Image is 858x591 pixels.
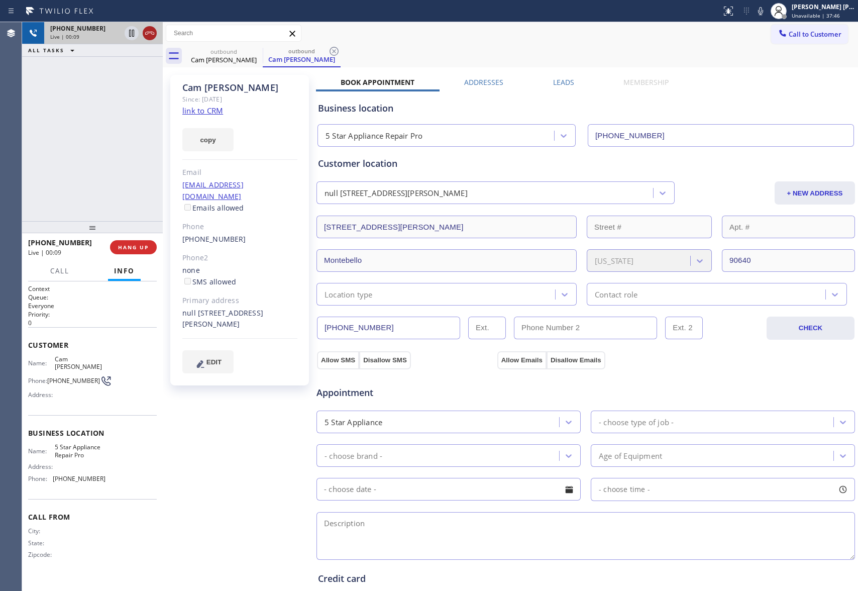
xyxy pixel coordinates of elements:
span: Name: [28,359,55,367]
p: Everyone [28,302,157,310]
div: 5 Star Appliance [325,416,382,428]
h2: Priority: [28,310,157,319]
div: null [STREET_ADDRESS][PERSON_NAME] [182,308,297,331]
div: Cam Vuong [186,45,262,67]
span: Info [114,266,135,275]
span: Phone: [28,475,53,482]
div: 5 Star Appliance Repair Pro [326,130,422,142]
button: Allow Emails [497,351,547,369]
button: EDIT [182,350,234,373]
input: Emails allowed [184,204,191,211]
label: Addresses [464,77,503,87]
span: ALL TASKS [28,47,64,54]
span: Phone: [28,377,47,384]
a: [PHONE_NUMBER] [182,234,246,244]
div: Age of Equipment [599,450,662,461]
input: Ext. [468,317,506,339]
div: null [STREET_ADDRESS][PERSON_NAME] [325,187,468,199]
label: Book Appointment [341,77,414,87]
label: Leads [553,77,574,87]
a: link to CRM [182,106,223,116]
span: 5 Star Appliance Repair Pro [55,443,105,459]
input: City [316,249,577,272]
button: Allow SMS [317,351,359,369]
div: Customer location [318,157,853,170]
button: copy [182,128,234,151]
p: 0 [28,319,157,327]
div: Cam [PERSON_NAME] [186,55,262,64]
div: Business location [318,102,853,115]
input: - choose date - [316,478,581,501]
button: HANG UP [110,240,157,254]
h1: Context [28,284,157,293]
button: + NEW ADDRESS [775,181,855,205]
span: State: [28,539,55,547]
button: Call to Customer [771,25,848,44]
span: Live | 00:09 [28,248,61,257]
span: Call From [28,512,157,522]
div: outbound [186,48,262,55]
span: HANG UP [118,244,149,251]
label: SMS allowed [182,277,236,286]
div: Cam [PERSON_NAME] [264,55,340,64]
span: Cam [PERSON_NAME] [55,355,105,371]
span: Live | 00:09 [50,33,79,40]
a: [EMAIL_ADDRESS][DOMAIN_NAME] [182,180,244,201]
input: Phone Number 2 [514,317,657,339]
button: ALL TASKS [22,44,84,56]
button: Disallow SMS [359,351,411,369]
span: Address: [28,463,55,470]
input: Search [166,25,301,41]
input: Phone Number [317,317,460,339]
div: none [182,265,297,288]
span: Business location [28,428,157,438]
label: Membership [623,77,669,87]
span: City: [28,527,55,535]
span: Zipcode: [28,551,55,558]
label: Emails allowed [182,203,244,213]
div: Primary address [182,295,297,307]
input: Address [316,216,577,238]
span: Appointment [316,386,495,400]
span: Call to Customer [789,30,841,39]
span: [PHONE_NUMBER] [53,475,105,482]
div: outbound [264,47,340,55]
input: ZIP [722,249,855,272]
input: Phone Number [588,124,854,147]
div: Email [182,167,297,178]
button: CHECK [767,317,854,340]
h2: Queue: [28,293,157,302]
button: Hang up [143,26,157,40]
span: - choose time - [599,484,650,494]
input: Street # [587,216,712,238]
button: Call [44,261,75,281]
button: Disallow Emails [547,351,605,369]
span: Call [50,266,69,275]
div: Cam Vuong [264,45,340,66]
div: - choose type of job - [599,416,674,428]
span: [PHONE_NUMBER] [47,377,100,384]
input: Apt. # [722,216,855,238]
div: Credit card [318,572,853,585]
div: Location type [325,288,373,300]
span: [PHONE_NUMBER] [28,238,92,247]
span: Name: [28,447,55,455]
div: Phone [182,221,297,233]
div: Since: [DATE] [182,93,297,105]
div: [PERSON_NAME] [PERSON_NAME] [792,3,855,11]
div: Contact role [595,288,637,300]
div: Phone2 [182,252,297,264]
button: Hold Customer [125,26,139,40]
div: - choose brand - [325,450,382,461]
span: [PHONE_NUMBER] [50,24,105,33]
span: EDIT [206,358,222,366]
input: Ext. 2 [665,317,703,339]
span: Address: [28,391,55,399]
span: Customer [28,340,157,350]
div: Cam [PERSON_NAME] [182,82,297,93]
button: Mute [754,4,768,18]
span: Unavailable | 37:46 [792,12,840,19]
button: Info [108,261,141,281]
input: SMS allowed [184,278,191,284]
